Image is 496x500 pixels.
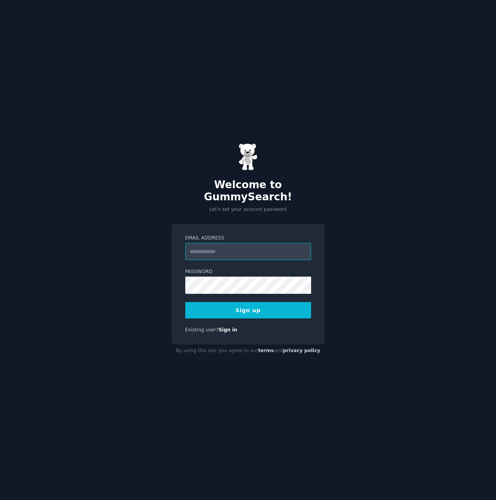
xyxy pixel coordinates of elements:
div: By using this site you agree to our and [172,345,325,357]
p: Let's set your account password [172,206,325,213]
button: Sign up [185,302,311,318]
label: Email Address [185,235,311,242]
img: Gummy Bear [238,143,258,171]
h2: Welcome to GummySearch! [172,179,325,203]
a: Sign in [218,327,237,333]
a: terms [258,348,274,353]
label: Password [185,268,311,275]
a: privacy policy [283,348,321,353]
span: Existing user? [185,327,219,333]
